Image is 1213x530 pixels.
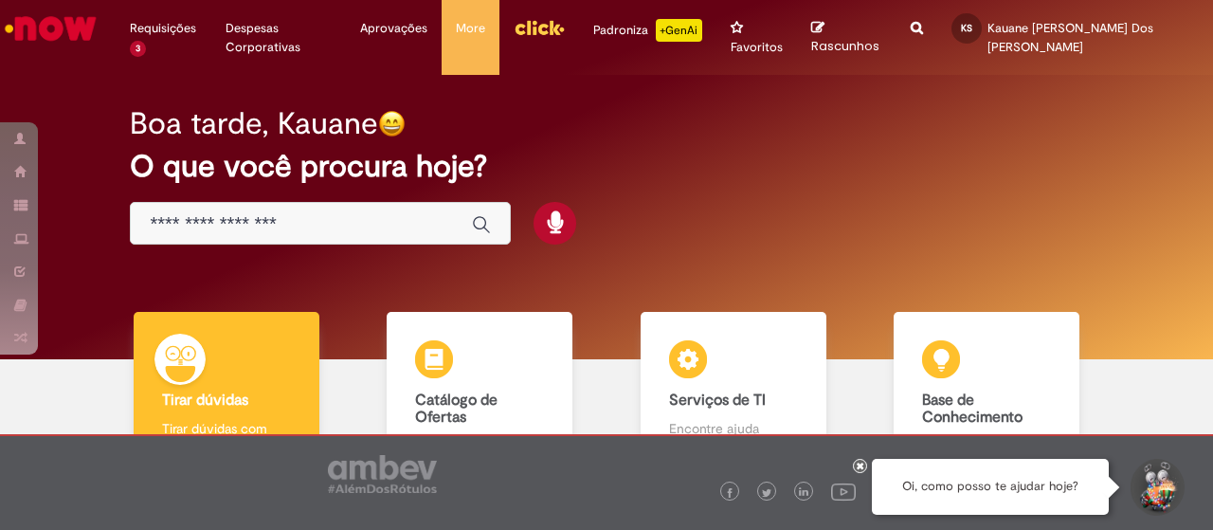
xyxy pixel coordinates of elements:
[2,9,100,47] img: ServiceNow
[811,37,879,55] span: Rascunhos
[922,391,1023,427] b: Base de Conhecimento
[415,391,498,427] b: Catálogo de Ofertas
[831,479,856,503] img: logo_footer_youtube.png
[514,13,565,42] img: click_logo_yellow_360x200.png
[961,22,972,34] span: KS
[328,455,437,493] img: logo_footer_ambev_rotulo_gray.png
[799,487,808,499] img: logo_footer_linkedin.png
[353,312,607,476] a: Catálogo de Ofertas Abra uma solicitação
[162,419,291,457] p: Tirar dúvidas com Lupi Assist e Gen Ai
[378,110,406,137] img: happy-face.png
[1128,459,1185,516] button: Iniciar Conversa de Suporte
[456,19,485,38] span: More
[762,488,771,498] img: logo_footer_twitter.png
[100,312,353,476] a: Tirar dúvidas Tirar dúvidas com Lupi Assist e Gen Ai
[162,391,248,410] b: Tirar dúvidas
[669,419,798,438] p: Encontre ajuda
[669,391,766,410] b: Serviços de TI
[731,38,783,57] span: Favoritos
[860,312,1114,476] a: Base de Conhecimento Consulte e aprenda
[606,312,860,476] a: Serviços de TI Encontre ajuda
[656,19,702,42] p: +GenAi
[226,19,332,57] span: Despesas Corporativas
[360,19,427,38] span: Aprovações
[130,150,1082,183] h2: O que você procura hoje?
[987,20,1153,55] span: Kauane [PERSON_NAME] Dos [PERSON_NAME]
[811,20,882,55] a: Rascunhos
[725,488,734,498] img: logo_footer_facebook.png
[130,19,196,38] span: Requisições
[130,41,146,57] span: 3
[593,19,702,42] div: Padroniza
[872,459,1109,515] div: Oi, como posso te ajudar hoje?
[130,107,378,140] h2: Boa tarde, Kauane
